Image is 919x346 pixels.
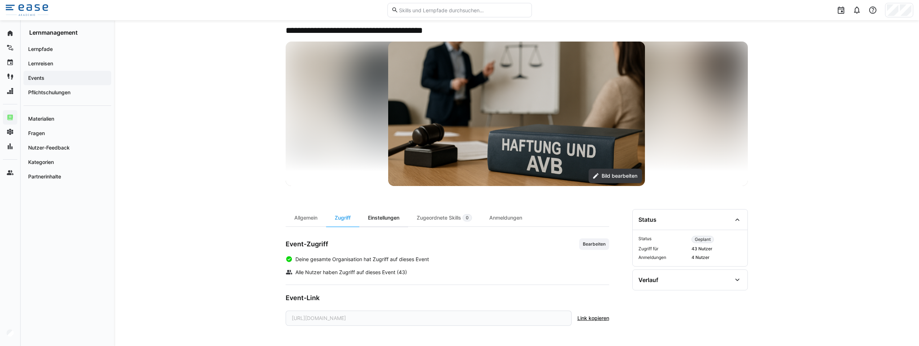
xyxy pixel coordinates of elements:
[286,240,328,248] h3: Event-Zugriff
[579,238,609,250] button: Bearbeiten
[582,241,606,247] span: Bearbeiten
[466,215,469,221] span: 0
[408,209,481,226] div: Zugeordnete Skills
[577,315,609,322] span: Link kopieren
[638,255,689,260] span: Anmeldungen
[398,7,528,13] input: Skills und Lernpfade durchsuchen…
[589,169,642,183] button: Bild bearbeiten
[695,237,711,242] span: Geplant
[638,246,689,252] span: Zugriff für
[601,172,638,180] span: Bild bearbeiten
[692,246,742,252] span: 43 Nutzer
[286,294,609,302] h3: Event-Link
[638,236,689,243] span: Status
[692,255,742,260] span: 4 Nutzer
[326,209,359,226] div: Zugriff
[638,276,658,284] div: Verlauf
[481,209,531,226] div: Anmeldungen
[295,269,407,276] span: Alle Nutzer haben Zugriff auf dieses Event (43)
[295,256,429,263] span: Deine gesamte Organisation hat Zugriff auf dieses Event
[359,209,408,226] div: Einstellungen
[638,216,656,223] div: Status
[286,209,326,226] div: Allgemein
[286,311,572,326] div: [URL][DOMAIN_NAME]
